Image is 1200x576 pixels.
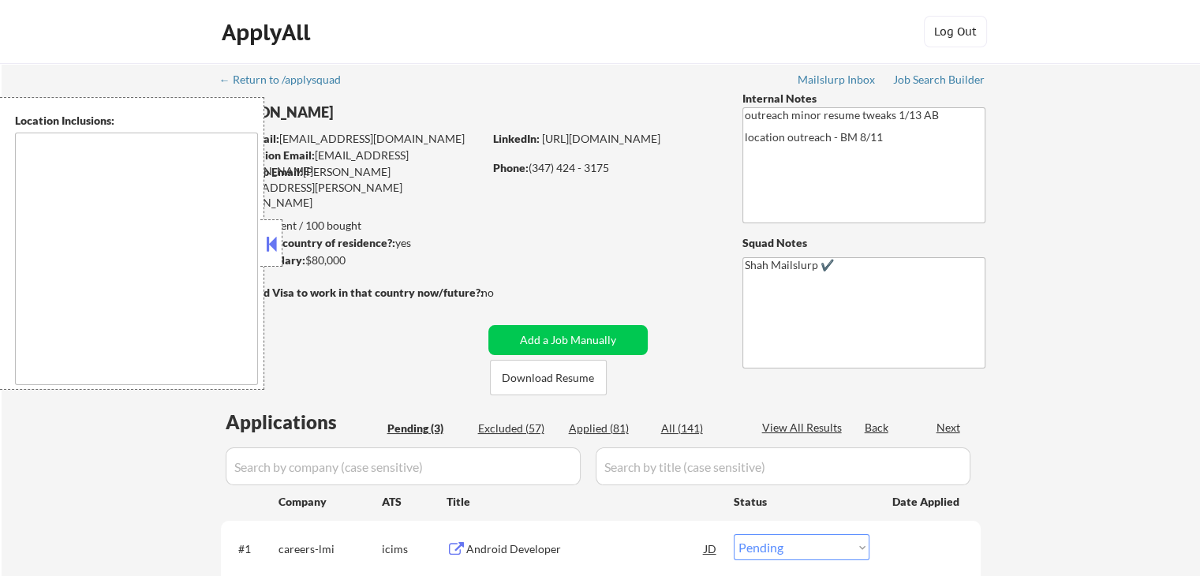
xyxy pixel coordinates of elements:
[221,164,483,211] div: [PERSON_NAME][EMAIL_ADDRESS][PERSON_NAME][DOMAIN_NAME]
[222,148,483,178] div: [EMAIL_ADDRESS][DOMAIN_NAME]
[762,420,847,436] div: View All Results
[238,541,266,557] div: #1
[488,325,648,355] button: Add a Job Manually
[493,160,716,176] div: (347) 424 - 3175
[220,236,395,249] strong: Can work in country of residence?:
[279,494,382,510] div: Company
[387,421,466,436] div: Pending (3)
[15,113,258,129] div: Location Inclusions:
[596,447,970,485] input: Search by title (case sensitive)
[924,16,987,47] button: Log Out
[936,420,962,436] div: Next
[893,74,985,85] div: Job Search Builder
[382,494,447,510] div: ATS
[382,541,447,557] div: icims
[742,235,985,251] div: Squad Notes
[481,285,526,301] div: no
[865,420,890,436] div: Back
[493,132,540,145] strong: LinkedIn:
[222,131,483,147] div: [EMAIL_ADDRESS][DOMAIN_NAME]
[478,421,557,436] div: Excluded (57)
[661,421,740,436] div: All (141)
[220,218,483,234] div: 81 sent / 100 bought
[220,235,478,251] div: yes
[734,487,869,515] div: Status
[219,73,356,89] a: ← Return to /applysquad
[493,161,529,174] strong: Phone:
[220,252,483,268] div: $80,000
[892,494,962,510] div: Date Applied
[490,360,607,395] button: Download Resume
[798,74,877,85] div: Mailslurp Inbox
[226,413,382,432] div: Applications
[742,91,985,107] div: Internal Notes
[221,286,484,299] strong: Will need Visa to work in that country now/future?:
[798,73,877,89] a: Mailslurp Inbox
[222,19,315,46] div: ApplyAll
[219,74,356,85] div: ← Return to /applysquad
[542,132,660,145] a: [URL][DOMAIN_NAME]
[447,494,719,510] div: Title
[703,534,719,563] div: JD
[226,447,581,485] input: Search by company (case sensitive)
[279,541,382,557] div: careers-lmi
[221,103,545,122] div: [PERSON_NAME]
[569,421,648,436] div: Applied (81)
[466,541,705,557] div: Android Developer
